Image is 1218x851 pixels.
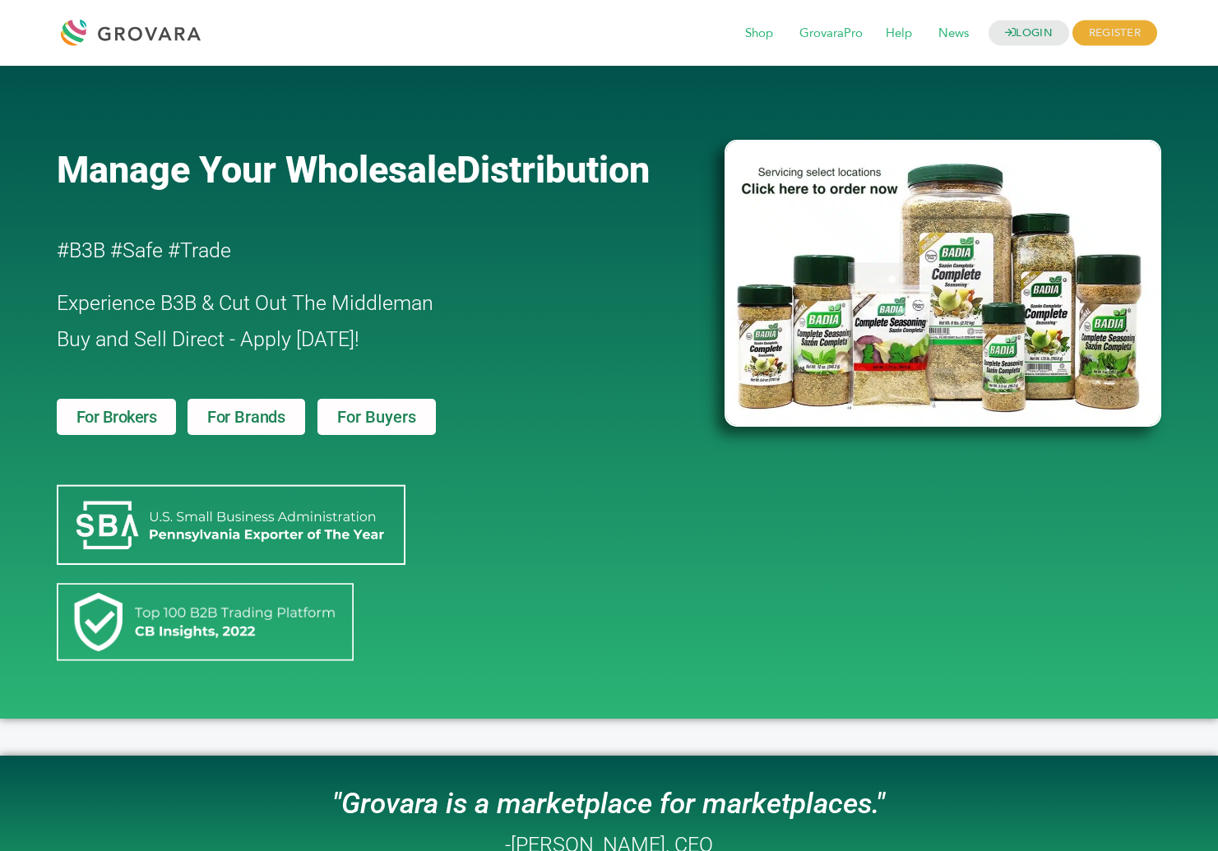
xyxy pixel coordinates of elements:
span: For Brands [207,409,285,425]
span: Manage Your Wholesale [57,148,456,192]
i: "Grovara is a marketplace for marketplaces." [332,787,885,821]
span: News [927,18,980,49]
a: Help [874,25,924,43]
span: REGISTER [1072,21,1157,46]
a: For Buyers [317,399,436,435]
a: Manage Your WholesaleDistribution [57,148,698,192]
span: For Brokers [76,409,157,425]
span: For Buyers [337,409,416,425]
a: Shop [734,25,785,43]
h2: #B3B #Safe #Trade [57,233,631,269]
span: Distribution [456,148,650,192]
a: For Brands [188,399,305,435]
a: News [927,25,980,43]
span: GrovaraPro [788,18,874,49]
span: Buy and Sell Direct - Apply [DATE]! [57,327,359,351]
span: Help [874,18,924,49]
span: Shop [734,18,785,49]
a: GrovaraPro [788,25,874,43]
span: Experience B3B & Cut Out The Middleman [57,291,433,315]
a: LOGIN [989,21,1069,46]
a: For Brokers [57,399,177,435]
